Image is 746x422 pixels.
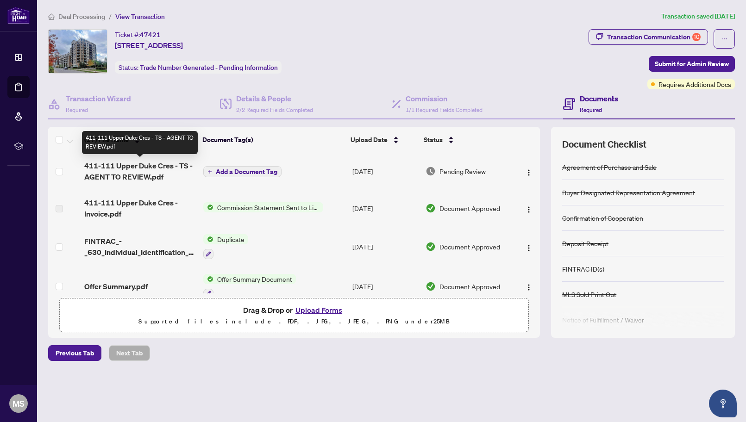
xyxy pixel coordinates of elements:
[199,127,347,153] th: Document Tag(s)
[562,238,608,248] div: Deposit Receipt
[525,284,533,291] img: Logo
[562,213,643,223] div: Confirmation of Cooperation
[521,279,536,294] button: Logo
[426,203,436,213] img: Document Status
[109,11,112,22] li: /
[213,274,296,284] span: Offer Summary Document
[48,345,101,361] button: Previous Tab
[293,304,345,316] button: Upload Forms
[140,31,161,39] span: 47421
[406,106,483,113] span: 1/1 Required Fields Completed
[213,234,248,244] span: Duplicate
[349,227,422,267] td: [DATE]
[203,274,213,284] img: Status Icon
[60,298,528,333] span: Drag & Drop orUpload FormsSupported files include .PDF, .JPG, .JPEG, .PNG under25MB
[525,244,533,252] img: Logo
[521,201,536,216] button: Logo
[66,106,88,113] span: Required
[351,135,388,145] span: Upload Date
[439,203,500,213] span: Document Approved
[439,281,500,292] span: Document Approved
[562,289,616,299] div: MLS Sold Print Out
[349,153,422,190] td: [DATE]
[203,166,282,178] button: Add a Document Tag
[562,138,646,151] span: Document Checklist
[115,40,183,51] span: [STREET_ADDRESS]
[347,127,420,153] th: Upload Date
[66,93,131,104] h4: Transaction Wizard
[721,36,727,42] span: ellipsis
[562,264,604,274] div: FINTRAC ID(s)
[589,29,708,45] button: Transaction Communication10
[649,56,735,72] button: Submit for Admin Review
[349,267,422,306] td: [DATE]
[140,63,278,72] span: Trade Number Generated - Pending Information
[81,127,199,153] th: (17) File Name
[109,345,150,361] button: Next Tab
[521,164,536,179] button: Logo
[203,202,213,212] img: Status Icon
[580,106,602,113] span: Required
[525,206,533,213] img: Logo
[58,12,105,21] span: Deal Processing
[692,33,701,41] div: 10
[439,242,500,252] span: Document Approved
[84,160,196,182] span: 411-111 Upper Duke Cres - TS - AGENT TO REVIEW.pdf
[203,234,248,259] button: Status IconDuplicate
[426,166,436,176] img: Document Status
[426,281,436,292] img: Document Status
[84,236,196,258] span: FINTRAC_-_630_Individual_Identification_Record__A__-_PropTx-[PERSON_NAME].pdf
[709,390,737,417] button: Open asap
[580,93,618,104] h4: Documents
[84,197,196,219] span: 411-111 Upper Duke Cres - Invoice.pdf
[658,79,731,89] span: Requires Additional Docs
[65,316,523,327] p: Supported files include .PDF, .JPG, .JPEG, .PNG under 25 MB
[213,202,323,212] span: Commission Statement Sent to Listing Brokerage
[203,234,213,244] img: Status Icon
[236,106,313,113] span: 2/2 Required Fields Completed
[115,12,165,21] span: View Transaction
[521,239,536,254] button: Logo
[349,190,422,227] td: [DATE]
[562,162,657,172] div: Agreement of Purchase and Sale
[562,187,695,198] div: Buyer Designated Representation Agreement
[82,131,198,154] div: 411-111 Upper Duke Cres - TS - AGENT TO REVIEW.pdf
[84,281,148,292] span: Offer Summary.pdf
[207,169,212,174] span: plus
[49,30,107,73] img: IMG-N12099809_1.jpg
[243,304,345,316] span: Drag & Drop or
[56,346,94,360] span: Previous Tab
[203,274,296,299] button: Status IconOffer Summary Document
[655,56,729,71] span: Submit for Admin Review
[661,11,735,22] article: Transaction saved [DATE]
[216,168,277,175] span: Add a Document Tag
[420,127,512,153] th: Status
[13,397,25,410] span: MS
[426,242,436,252] img: Document Status
[203,166,282,177] button: Add a Document Tag
[406,93,483,104] h4: Commission
[48,13,55,20] span: home
[236,93,313,104] h4: Details & People
[607,30,701,44] div: Transaction Communication
[115,61,282,74] div: Status:
[439,166,486,176] span: Pending Review
[115,29,161,40] div: Ticket #:
[203,202,323,212] button: Status IconCommission Statement Sent to Listing Brokerage
[7,7,30,24] img: logo
[525,169,533,176] img: Logo
[424,135,443,145] span: Status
